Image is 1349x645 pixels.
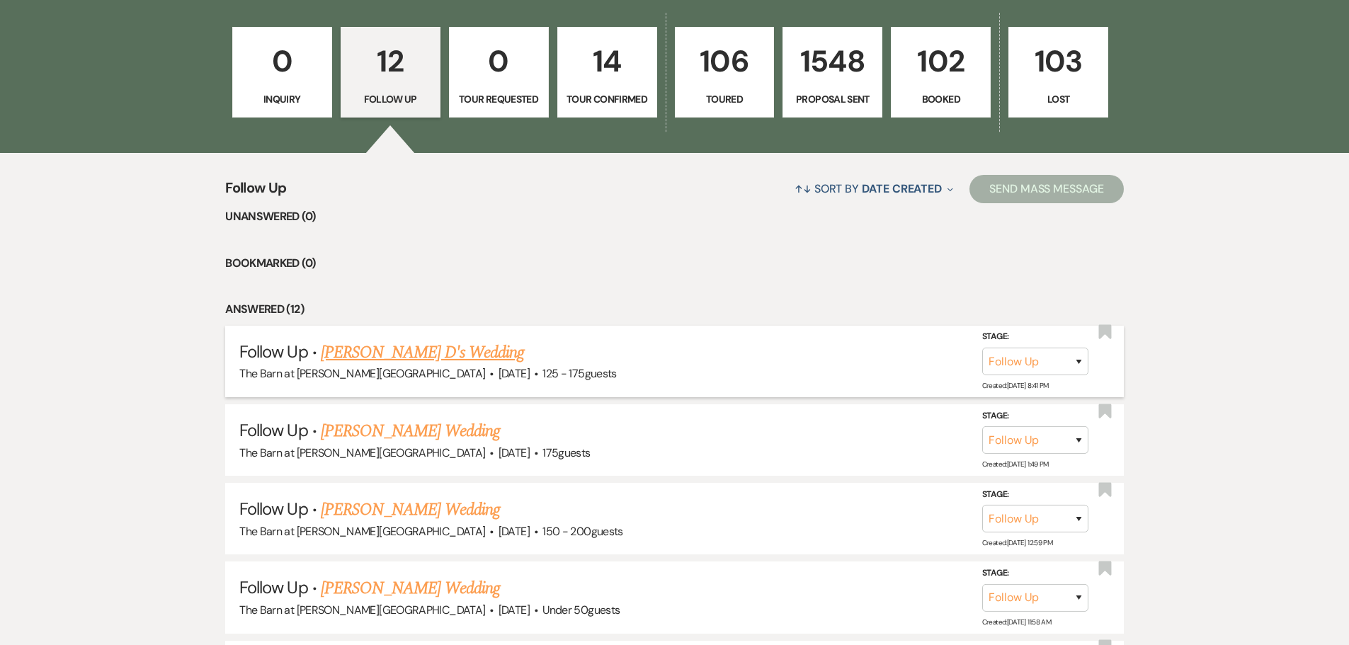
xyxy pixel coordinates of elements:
[982,409,1088,424] label: Stage:
[982,566,1088,581] label: Stage:
[1008,27,1108,118] a: 103Lost
[321,340,524,365] a: [PERSON_NAME] D's Wedding
[239,341,307,363] span: Follow Up
[225,177,286,207] span: Follow Up
[225,207,1124,226] li: Unanswered (0)
[684,38,765,85] p: 106
[789,170,959,207] button: Sort By Date Created
[1018,38,1099,85] p: 103
[225,254,1124,273] li: Bookmarked (0)
[900,38,981,85] p: 102
[982,329,1088,345] label: Stage:
[684,91,765,107] p: Toured
[542,366,616,381] span: 125 - 175 guests
[449,27,549,118] a: 0Tour Requested
[675,27,775,118] a: 106Toured
[982,381,1049,390] span: Created: [DATE] 8:41 PM
[499,445,530,460] span: [DATE]
[782,27,882,118] a: 1548Proposal Sent
[239,603,485,617] span: The Barn at [PERSON_NAME][GEOGRAPHIC_DATA]
[241,38,323,85] p: 0
[350,91,431,107] p: Follow Up
[458,91,540,107] p: Tour Requested
[795,181,812,196] span: ↑↓
[239,445,485,460] span: The Barn at [PERSON_NAME][GEOGRAPHIC_DATA]
[241,91,323,107] p: Inquiry
[1018,91,1099,107] p: Lost
[792,38,873,85] p: 1548
[499,524,530,539] span: [DATE]
[557,27,657,118] a: 14Tour Confirmed
[982,460,1049,469] span: Created: [DATE] 1:49 PM
[350,38,431,85] p: 12
[239,366,485,381] span: The Barn at [PERSON_NAME][GEOGRAPHIC_DATA]
[499,366,530,381] span: [DATE]
[321,497,500,523] a: [PERSON_NAME] Wedding
[542,445,590,460] span: 175 guests
[341,27,440,118] a: 12Follow Up
[239,576,307,598] span: Follow Up
[321,576,500,601] a: [PERSON_NAME] Wedding
[900,91,981,107] p: Booked
[239,498,307,520] span: Follow Up
[542,524,622,539] span: 150 - 200 guests
[458,38,540,85] p: 0
[982,617,1051,627] span: Created: [DATE] 11:58 AM
[982,538,1052,547] span: Created: [DATE] 12:59 PM
[969,175,1124,203] button: Send Mass Message
[792,91,873,107] p: Proposal Sent
[567,38,648,85] p: 14
[239,524,485,539] span: The Barn at [PERSON_NAME][GEOGRAPHIC_DATA]
[982,487,1088,503] label: Stage:
[321,418,500,444] a: [PERSON_NAME] Wedding
[239,419,307,441] span: Follow Up
[891,27,991,118] a: 102Booked
[567,91,648,107] p: Tour Confirmed
[225,300,1124,319] li: Answered (12)
[232,27,332,118] a: 0Inquiry
[542,603,620,617] span: Under 50 guests
[862,181,942,196] span: Date Created
[499,603,530,617] span: [DATE]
